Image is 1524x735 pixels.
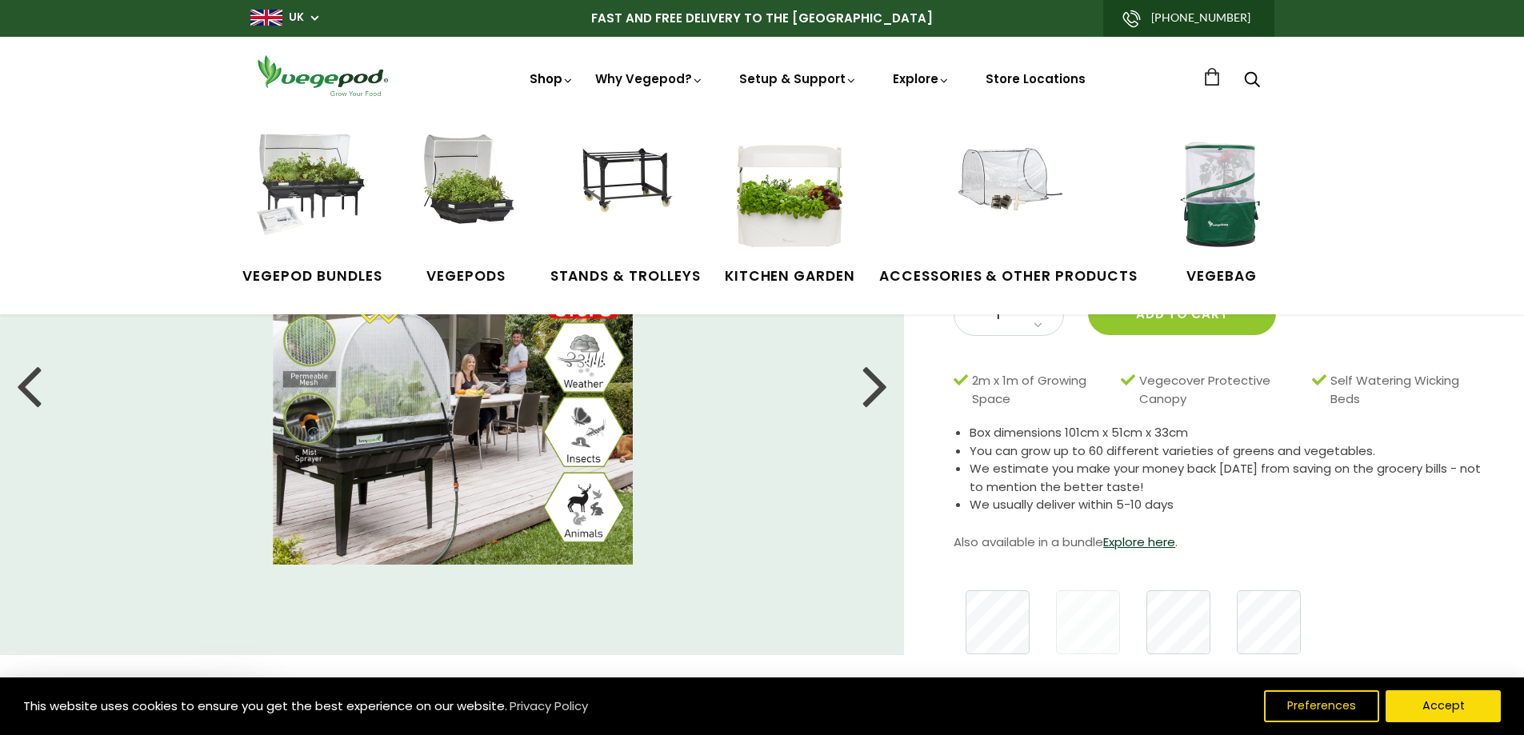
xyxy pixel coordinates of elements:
button: Accept [1386,690,1501,722]
a: Vegepods [406,134,526,286]
img: Raised Garden Kits [406,134,526,254]
img: Accessories & Other Products [948,134,1068,254]
img: Stands & Trolleys [566,134,686,254]
li: We usually deliver within 5-10 days [970,496,1484,514]
span: This website uses cookies to ensure you get the best experience on our website. [23,697,507,714]
span: Stands & Trolleys [550,266,701,287]
span: Kitchen Garden [725,266,855,287]
a: Vegepod Bundles [242,134,382,286]
img: Vegepod [250,53,394,98]
img: Kitchen Garden [730,134,850,254]
li: We estimate you make your money back [DATE] from saving on the grocery bills - not to mention the... [970,460,1484,496]
img: VegeBag [1162,134,1282,254]
p: Also available in a bundle . [954,530,1484,554]
button: Preferences [1264,690,1379,722]
a: Accessories & Other Products [879,134,1138,286]
img: Vegepod Bundles [252,134,372,254]
a: Store Locations [986,70,1086,87]
span: Vegepods [406,266,526,287]
a: UK [289,10,304,26]
a: Kitchen Garden [725,134,855,286]
a: Privacy Policy (opens in a new tab) [507,692,590,721]
span: Self Watering Wicking Beds [1330,372,1476,408]
a: Why Vegepod? [595,70,704,87]
a: Explore [893,70,950,87]
a: Stands & Trolleys [550,134,701,286]
span: 1 [970,305,1025,326]
span: Accessories & Other Products [879,266,1138,287]
a: Decrease quantity by 1 [1029,315,1047,336]
a: Shop [530,70,574,132]
a: Setup & Support [739,70,858,87]
li: Box dimensions 101cm x 51cm x 33cm [970,424,1484,442]
img: gb_large.png [250,10,282,26]
a: VegeBag [1162,134,1282,286]
span: Vegepod Bundles [242,266,382,287]
li: You can grow up to 60 different varieties of greens and vegetables. [970,442,1484,461]
a: Explore here [1103,533,1175,550]
span: VegeBag [1162,266,1282,287]
img: Large Raised Garden Bed with Canopy [273,205,633,565]
span: Vegecover Protective Canopy [1139,372,1303,408]
a: Search [1244,73,1260,90]
span: 2m x 1m of Growing Space [972,372,1113,408]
